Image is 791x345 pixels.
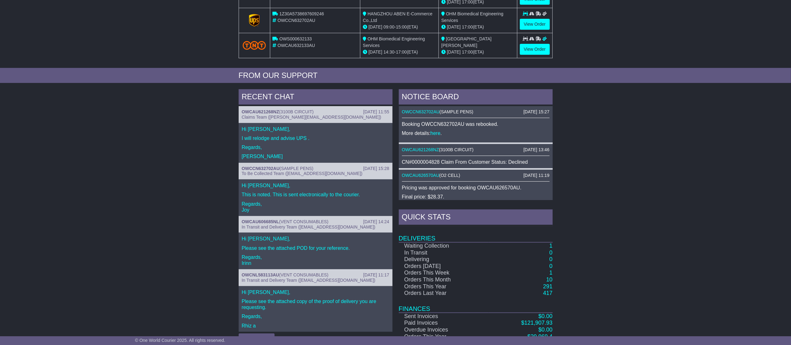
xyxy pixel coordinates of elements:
[402,130,550,136] p: More details: .
[462,49,473,54] span: 17:00
[242,236,389,242] p: Hi [PERSON_NAME],
[399,297,553,313] td: Finances
[543,290,552,296] a: 417
[402,159,550,165] div: CN#0000004828 Claim From Customer Status: Declined
[447,24,461,29] span: [DATE]
[399,89,553,106] div: NOTICE BOARD
[242,219,389,224] div: ( )
[399,283,489,290] td: Orders This Year
[242,192,389,198] p: This is noted. This is sent electronically to the courier.
[242,109,279,114] a: OWCAU621268NZ
[239,333,275,344] button: View All Chats
[541,327,552,333] span: 0.00
[363,272,389,278] div: [DATE] 11:17
[441,11,504,23] span: OHM Biomedical Engineering Services
[399,256,489,263] td: Delivering
[399,320,489,327] td: Paid Invoices
[363,219,389,224] div: [DATE] 14:24
[242,272,279,277] a: OWCNL583113AU
[242,313,389,319] p: Regards,
[242,166,389,171] div: ( )
[277,18,315,23] span: OWCCN632702AU
[441,24,515,30] div: (ETA)
[399,290,489,297] td: Orders Last Year
[399,250,489,256] td: In Transit
[242,201,389,213] p: Regards, Joy
[242,109,389,115] div: ( )
[523,147,549,152] div: [DATE] 13:46
[549,243,552,249] a: 1
[430,131,440,136] a: here
[543,283,552,290] a: 291
[399,226,553,242] td: Deliveries
[279,36,312,41] span: OWS000632133
[521,320,552,326] a: $121,907.93
[447,49,461,54] span: [DATE]
[242,135,389,141] p: I will relodge and advise UPS .
[549,263,552,269] a: 0
[363,166,389,171] div: [DATE] 15:28
[402,109,440,114] a: OWCCN632702AU
[399,276,489,283] td: Orders This Month
[541,313,552,319] span: 0.00
[242,254,389,266] p: Regards, Irinn
[242,144,389,150] p: Regards,
[462,24,473,29] span: 17:00
[402,173,439,178] a: OWCAU626570AU
[527,333,552,340] a: $29,969.4
[524,320,552,326] span: 121,907.93
[399,209,553,226] div: Quick Stats
[135,338,226,343] span: © One World Courier 2025. All rights reserved.
[399,327,489,333] td: Overdue Invoices
[242,323,389,329] p: Rhiz a
[399,313,489,320] td: Sent Invoices
[368,24,382,29] span: [DATE]
[242,219,279,224] a: OWCAU606685NL
[402,109,550,115] div: ( )
[363,11,433,23] span: HANGZHOU ABEN E-Commerce Co.,Ltd
[549,256,552,262] a: 0
[546,276,552,283] a: 10
[363,36,425,48] span: OHM Biomedical Engineering Services
[281,272,327,277] span: VENT CONSUMABLES
[396,49,407,54] span: 17:00
[281,166,312,171] span: SAMPLE PENS
[239,71,553,80] div: FROM OUR SUPPORT
[242,183,389,188] p: Hi [PERSON_NAME],
[242,115,381,120] span: Claims Team ([PERSON_NAME][EMAIL_ADDRESS][DOMAIN_NAME])
[242,166,280,171] a: OWCCN632702AU
[549,250,552,256] a: 0
[383,24,394,29] span: 09:00
[440,147,472,152] span: 3100B CIRCUIT
[538,313,552,319] a: $0.00
[520,19,550,30] a: View Order
[242,224,376,229] span: In Transit and Delivery Team ([EMAIL_ADDRESS][DOMAIN_NAME])
[242,126,389,132] p: Hi [PERSON_NAME],
[242,278,376,283] span: In Transit and Delivery Team ([EMAIL_ADDRESS][DOMAIN_NAME])
[538,327,552,333] a: $0.00
[530,333,552,340] span: 29,969.4
[242,298,389,310] p: Please see the attached copy of the proof of delivery you are requesting.
[441,109,472,114] span: SAMPLE PENS
[368,49,382,54] span: [DATE]
[402,121,550,127] p: Booking OWCCN632702AU was rebooked.
[399,333,489,340] td: Orders This Year
[281,219,327,224] span: VENT CONSUMABLES
[399,270,489,276] td: Orders This Week
[363,24,436,30] div: - (ETA)
[363,49,436,55] div: - (ETA)
[249,14,260,27] img: GetCarrierServiceLogo
[363,109,389,115] div: [DATE] 11:55
[523,109,549,115] div: [DATE] 15:27
[523,173,549,178] div: [DATE] 11:19
[396,24,407,29] span: 15:00
[399,242,489,250] td: Waiting Collection
[402,194,550,200] p: Final price: $28.37.
[242,153,389,159] p: [PERSON_NAME]
[441,173,459,178] span: O2 CELL
[402,173,550,178] div: ( )
[549,270,552,276] a: 1
[402,147,550,152] div: ( )
[242,289,389,295] p: Hi [PERSON_NAME],
[279,11,324,16] span: 1Z30A5738697609246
